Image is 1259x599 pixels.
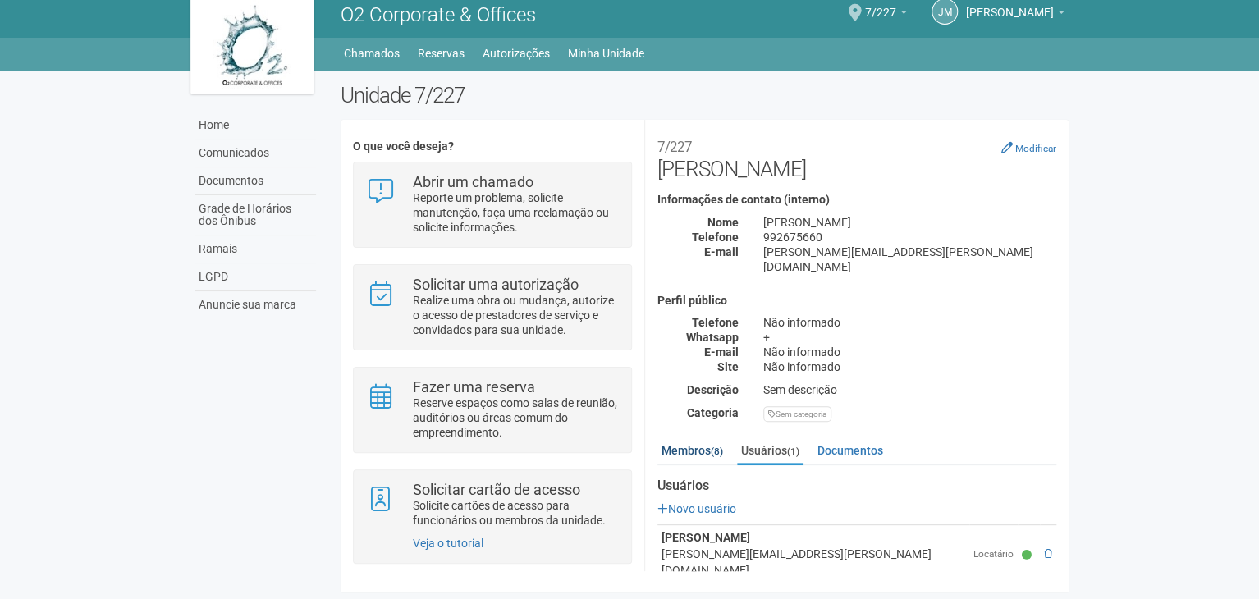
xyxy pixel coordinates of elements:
[1001,141,1056,154] a: Modificar
[662,531,750,544] strong: [PERSON_NAME]
[687,383,739,396] strong: Descrição
[366,175,618,235] a: Abrir um chamado Reporte um problema, solicite manutenção, faça uma reclamação ou solicite inform...
[413,481,580,498] strong: Solicitar cartão de acesso
[413,190,619,235] p: Reporte um problema, solicite manutenção, faça uma reclamação ou solicite informações.
[737,438,803,465] a: Usuários(1)
[657,478,1056,493] strong: Usuários
[657,295,1056,307] h4: Perfil público
[366,277,618,337] a: Solicitar uma autorização Realize uma obra ou mudança, autorize o acesso de prestadores de serviç...
[344,42,400,65] a: Chamados
[657,438,727,463] a: Membros(8)
[657,502,736,515] a: Novo usuário
[195,112,316,139] a: Home
[711,446,723,457] small: (8)
[692,231,739,244] strong: Telefone
[751,345,1069,359] div: Não informado
[413,498,619,528] p: Solicite cartões de acesso para funcionários ou membros da unidade.
[751,315,1069,330] div: Não informado
[751,230,1069,245] div: 992675660
[1015,143,1056,154] small: Modificar
[969,525,1018,583] td: Locatário
[966,8,1064,21] a: [PERSON_NAME]
[707,216,739,229] strong: Nome
[662,546,965,578] div: [PERSON_NAME][EMAIL_ADDRESS][PERSON_NAME][DOMAIN_NAME]
[692,316,739,329] strong: Telefone
[195,291,316,318] a: Anuncie sua marca
[195,167,316,195] a: Documentos
[366,482,618,528] a: Solicitar cartão de acesso Solicite cartões de acesso para funcionários ou membros da unidade.
[483,42,550,65] a: Autorizações
[413,173,533,190] strong: Abrir um chamado
[657,194,1056,206] h4: Informações de contato (interno)
[413,396,619,440] p: Reserve espaços como salas de reunião, auditórios ou áreas comum do empreendimento.
[704,245,739,258] strong: E-mail
[657,139,692,155] small: 7/227
[751,245,1069,274] div: [PERSON_NAME][EMAIL_ADDRESS][PERSON_NAME][DOMAIN_NAME]
[341,83,1069,107] h2: Unidade 7/227
[418,42,465,65] a: Reservas
[413,378,535,396] strong: Fazer uma reserva
[704,345,739,359] strong: E-mail
[341,3,536,26] span: O2 Corporate & Offices
[195,263,316,291] a: LGPD
[1022,548,1036,562] small: Ativo
[763,406,831,422] div: Sem categoria
[657,132,1056,181] h2: [PERSON_NAME]
[751,330,1069,345] div: +
[413,293,619,337] p: Realize uma obra ou mudança, autorize o acesso de prestadores de serviço e convidados para sua un...
[751,215,1069,230] div: [PERSON_NAME]
[751,359,1069,374] div: Não informado
[195,195,316,235] a: Grade de Horários dos Ônibus
[195,139,316,167] a: Comunicados
[687,406,739,419] strong: Categoria
[568,42,644,65] a: Minha Unidade
[413,276,579,293] strong: Solicitar uma autorização
[813,438,887,463] a: Documentos
[751,382,1069,397] div: Sem descrição
[413,537,483,550] a: Veja o tutorial
[865,8,907,21] a: 7/227
[366,380,618,440] a: Fazer uma reserva Reserve espaços como salas de reunião, auditórios ou áreas comum do empreendime...
[717,360,739,373] strong: Site
[195,235,316,263] a: Ramais
[686,331,739,344] strong: Whatsapp
[353,140,631,153] h4: O que você deseja?
[787,446,799,457] small: (1)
